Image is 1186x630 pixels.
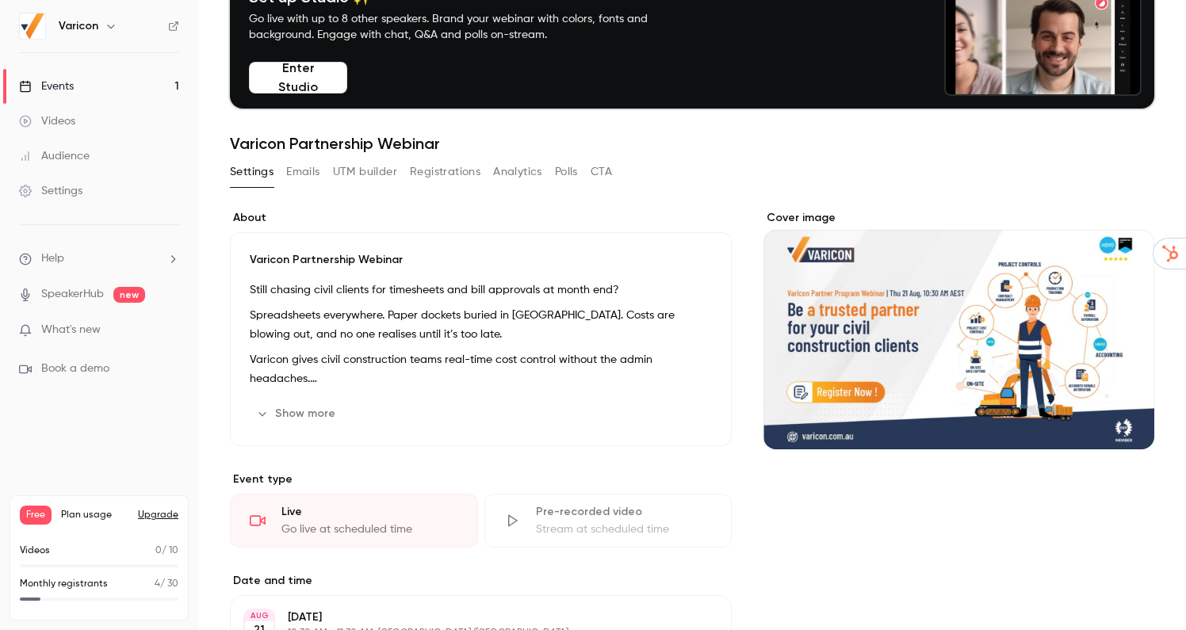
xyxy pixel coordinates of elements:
iframe: Noticeable Trigger [160,323,179,338]
div: Videos [19,113,75,129]
p: Still chasing civil clients for timesheets and bill approvals at month end? [250,281,712,300]
div: Go live at scheduled time [281,521,458,537]
div: Settings [19,183,82,199]
span: 4 [155,579,160,589]
button: Registrations [410,159,480,185]
p: / 30 [155,577,178,591]
button: Emails [286,159,319,185]
button: Show more [250,401,345,426]
span: Free [20,506,52,525]
span: new [113,287,145,303]
div: Live [281,504,458,520]
p: Varicon Partnership Webinar [250,252,712,268]
p: Go live with up to 8 other speakers. Brand your webinar with colors, fonts and background. Engage... [249,11,685,43]
button: cover-image [1110,405,1142,437]
div: Stream at scheduled time [536,521,713,537]
span: Plan usage [61,509,128,521]
div: Audience [19,148,90,164]
p: / 10 [155,544,178,558]
label: About [230,210,732,226]
a: SpeakerHub [41,286,104,303]
button: Enter Studio [249,62,347,94]
li: help-dropdown-opener [19,250,179,267]
button: Polls [555,159,578,185]
button: Analytics [493,159,542,185]
span: 0 [155,546,162,556]
img: Varicon [20,13,45,39]
p: Varicon gives civil construction teams real-time cost control without the admin headaches. [250,350,712,388]
span: Help [41,250,64,267]
section: Cover image [763,210,1154,449]
label: Cover image [763,210,1154,226]
button: Settings [230,159,274,185]
p: Event type [230,472,732,487]
div: Events [19,78,74,94]
div: AUG [245,610,274,621]
p: [DATE] [288,609,648,625]
label: Date and time [230,573,732,589]
div: Pre-recorded videoStream at scheduled time [484,494,733,548]
button: CTA [591,159,612,185]
button: Upgrade [138,509,178,521]
div: Pre-recorded video [536,504,713,520]
h1: Varicon Partnership Webinar [230,134,1154,153]
p: Spreadsheets everywhere. Paper dockets buried in [GEOGRAPHIC_DATA]. Costs are blowing out, and no... [250,306,712,344]
p: Monthly registrants [20,577,108,591]
p: Videos [20,544,50,558]
span: What's new [41,322,101,338]
span: Book a demo [41,361,109,377]
div: LiveGo live at scheduled time [230,494,478,548]
h6: Varicon [59,18,98,34]
button: UTM builder [333,159,397,185]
